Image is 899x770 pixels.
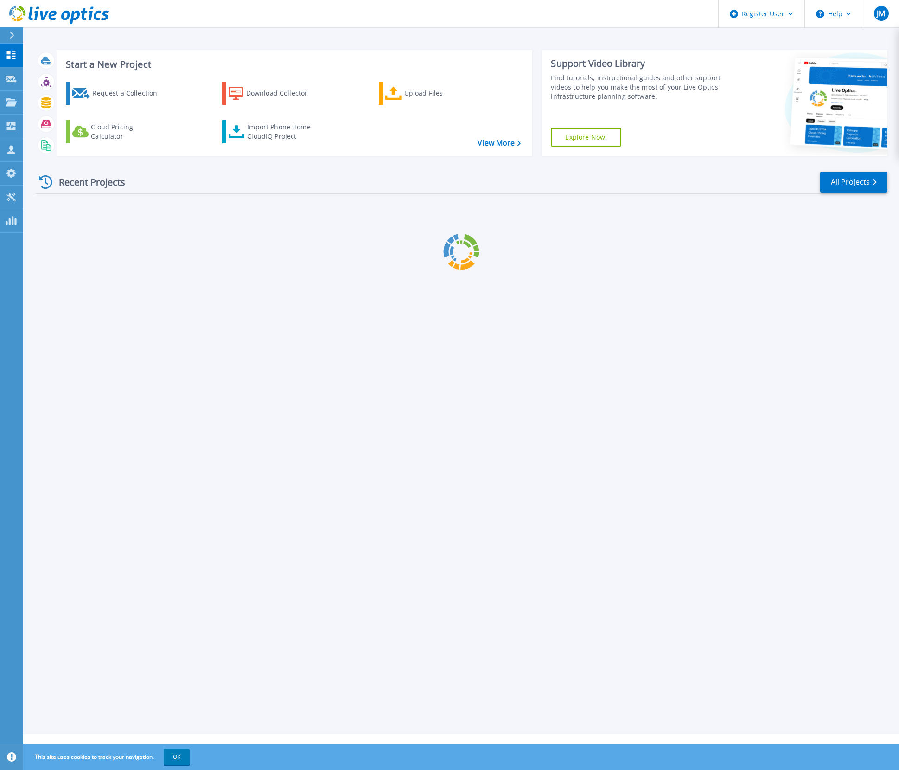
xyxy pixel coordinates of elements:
[551,58,727,70] div: Support Video Library
[478,139,521,148] a: View More
[66,82,169,105] a: Request a Collection
[379,82,482,105] a: Upload Files
[222,82,325,105] a: Download Collector
[551,73,727,101] div: Find tutorials, instructional guides and other support videos to help you make the most of your L...
[92,84,166,103] div: Request a Collection
[246,84,320,103] div: Download Collector
[551,128,621,147] a: Explore Now!
[26,749,190,765] span: This site uses cookies to track your navigation.
[164,749,190,765] button: OK
[66,59,521,70] h3: Start a New Project
[820,172,887,192] a: All Projects
[66,120,169,143] a: Cloud Pricing Calculator
[877,10,885,17] span: JM
[404,84,478,103] div: Upload Files
[91,122,165,141] div: Cloud Pricing Calculator
[36,171,138,193] div: Recent Projects
[247,122,319,141] div: Import Phone Home CloudIQ Project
